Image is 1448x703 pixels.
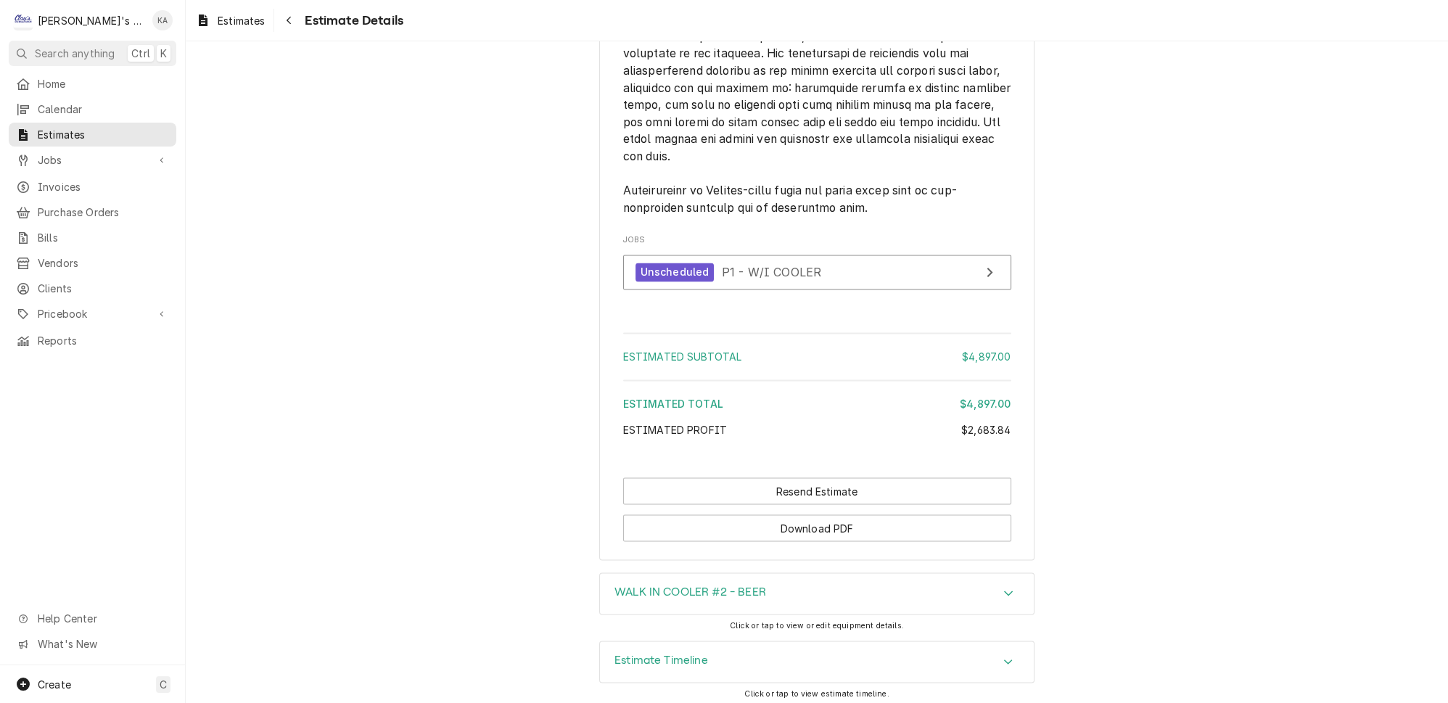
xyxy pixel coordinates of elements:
div: Unscheduled [635,263,715,282]
span: Jobs [623,234,1011,246]
div: Korey Austin's Avatar [152,10,173,30]
div: Jobs [623,234,1011,297]
a: Invoices [9,175,176,199]
div: [PERSON_NAME]'s Refrigeration [38,13,144,28]
div: $4,897.00 [960,396,1011,411]
div: Estimated Total [623,396,1011,411]
span: Click or tap to view estimate timeline. [744,688,889,698]
a: Estimates [190,9,271,33]
span: Estimated Subtotal [623,350,742,363]
span: Calendar [38,102,169,117]
h3: Estimate Timeline [614,653,708,667]
span: Search anything [35,46,115,61]
div: $2,683.84 [961,422,1011,437]
span: Estimates [38,127,169,142]
div: Button Group Row [623,477,1011,504]
a: Calendar [9,97,176,121]
div: Estimate Timeline [599,641,1034,683]
div: C [13,10,33,30]
a: View Job [623,255,1011,290]
button: Accordion Details Expand Trigger [600,573,1034,614]
span: Clients [38,281,169,296]
a: Clients [9,276,176,300]
button: Accordion Details Expand Trigger [600,641,1034,682]
a: Go to Jobs [9,148,176,172]
span: Vendors [38,255,169,271]
div: Button Group Row [623,504,1011,541]
div: Clay's Refrigeration's Avatar [13,10,33,30]
div: Button Group [623,477,1011,541]
a: Vendors [9,251,176,275]
a: Reports [9,329,176,353]
span: Ctrl [131,46,150,61]
button: Navigate back [277,9,300,32]
span: Estimated Profit [623,423,728,435]
span: What's New [38,636,168,651]
span: Estimate Details [300,11,403,30]
span: Help Center [38,611,168,626]
a: Home [9,72,176,96]
a: Go to Pricebook [9,302,176,326]
span: Estimates [218,13,265,28]
span: Home [38,76,169,91]
a: Bills [9,226,176,250]
span: Purchase Orders [38,205,169,220]
span: C [160,677,167,692]
span: Click or tap to view or edit equipment details. [730,620,904,630]
span: Bills [38,230,169,245]
a: Estimates [9,123,176,147]
span: Jobs [38,152,147,168]
div: Accordion Header [600,641,1034,682]
a: Go to What's New [9,632,176,656]
div: KA [152,10,173,30]
span: Reports [38,333,169,348]
a: Go to Help Center [9,607,176,630]
a: Purchase Orders [9,200,176,224]
div: WALK IN COOLER #2 - BEER [599,572,1034,614]
span: K [160,46,167,61]
span: Create [38,678,71,691]
span: Pricebook [38,306,147,321]
span: P1 - W/I COOLER [722,264,821,279]
button: Search anythingCtrlK [9,41,176,66]
h3: WALK IN COOLER #2 - BEER [614,585,766,599]
div: Accordion Header [600,573,1034,614]
div: $4,897.00 [962,349,1011,364]
span: Invoices [38,179,169,194]
button: Download PDF [623,514,1011,541]
div: Estimated Subtotal [623,349,1011,364]
span: Estimated Total [623,398,723,410]
div: Estimated Profit [623,422,1011,437]
div: Amount Summary [623,327,1011,447]
button: Resend Estimate [623,477,1011,504]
